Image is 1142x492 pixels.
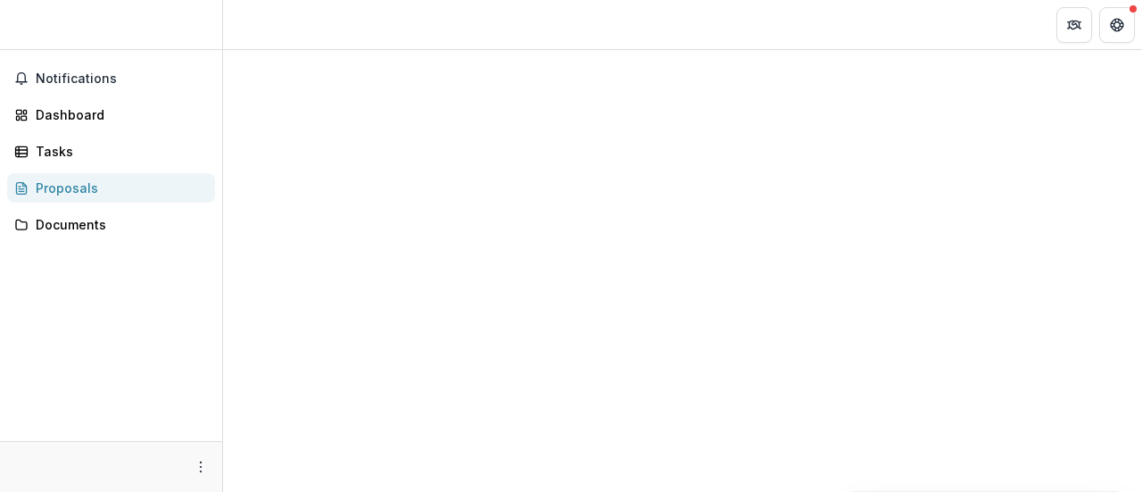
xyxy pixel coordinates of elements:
span: Notifications [36,71,208,87]
button: Notifications [7,64,215,93]
div: Tasks [36,142,201,161]
button: Partners [1056,7,1092,43]
a: Proposals [7,173,215,203]
a: Tasks [7,137,215,166]
div: Proposals [36,179,201,197]
button: More [190,456,211,478]
a: Documents [7,210,215,239]
div: Dashboard [36,105,201,124]
a: Dashboard [7,100,215,129]
button: Get Help [1099,7,1135,43]
div: Documents [36,215,201,234]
